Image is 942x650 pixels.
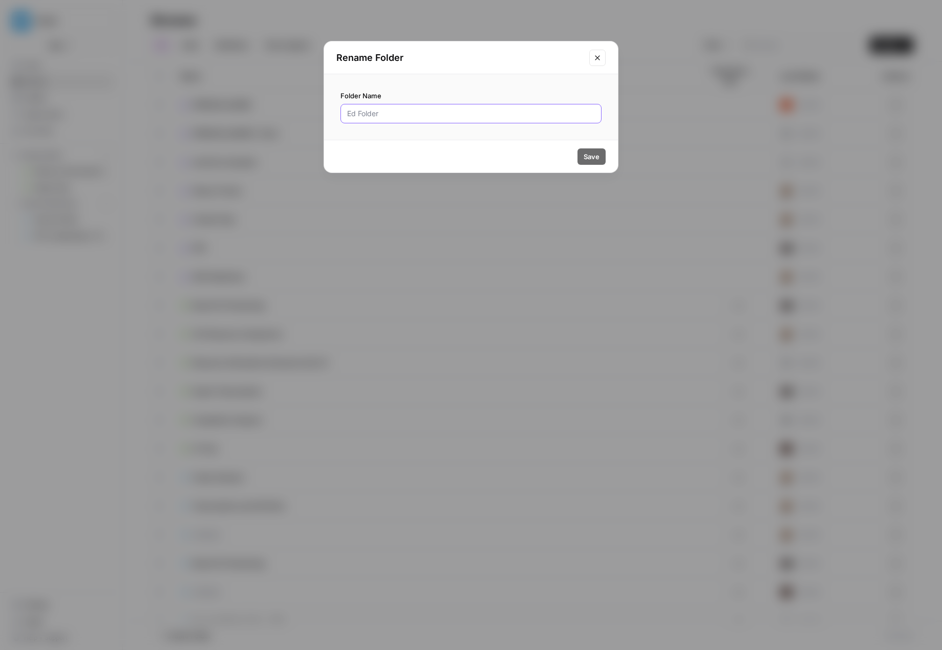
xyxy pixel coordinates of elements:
[589,50,606,66] button: Close modal
[347,109,595,119] input: Ed Folder
[336,51,583,65] h2: Rename Folder
[340,91,602,101] label: Folder Name
[584,151,600,162] span: Save
[577,148,606,165] button: Save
